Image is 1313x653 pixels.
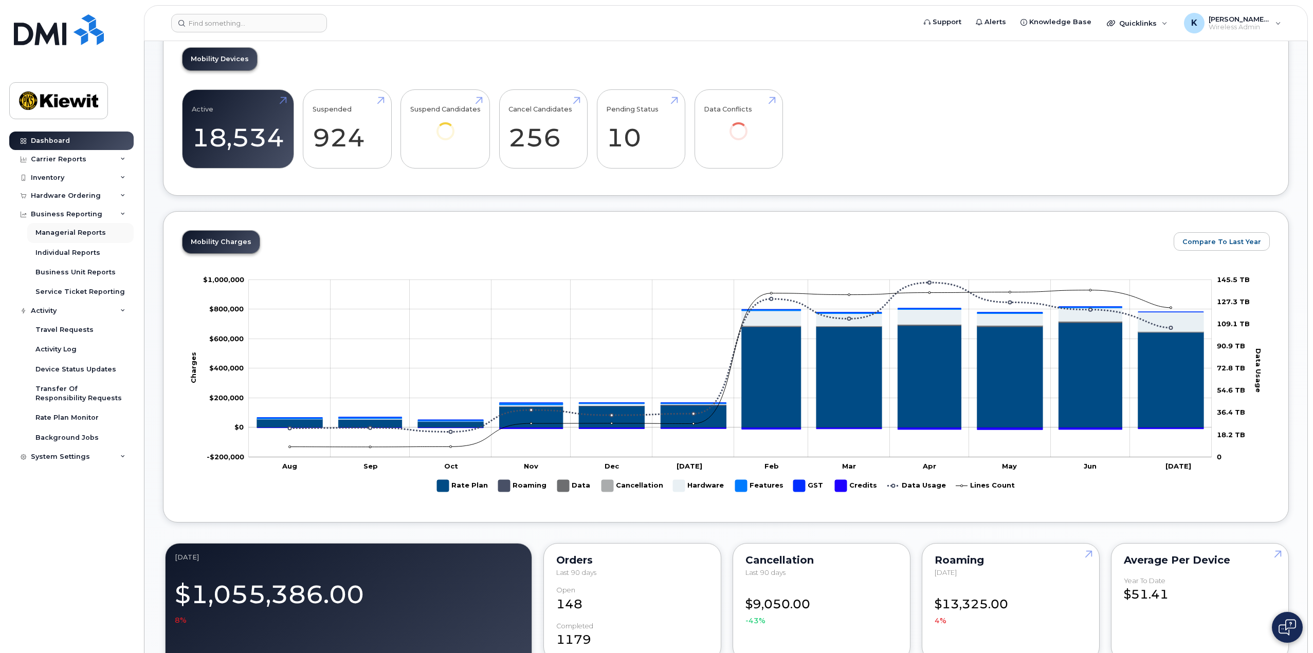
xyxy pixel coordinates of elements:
tspan: $400,000 [209,364,244,372]
a: Suspended 924 [313,95,382,163]
div: 148 [556,586,708,613]
g: Credits [257,428,1203,430]
tspan: 18.2 TB [1217,431,1245,439]
a: Pending Status 10 [606,95,676,163]
span: 4% [935,615,946,626]
g: $0 [209,305,244,313]
span: Alerts [984,17,1006,27]
tspan: 36.4 TB [1217,408,1245,416]
tspan: Nov [524,462,538,470]
a: Mobility Charges [183,231,260,253]
a: Data Conflicts [704,95,773,154]
div: $13,325.00 [935,586,1087,626]
tspan: 145.5 TB [1217,275,1250,284]
span: [DATE] [935,568,957,576]
a: Knowledge Base [1013,12,1099,32]
button: Compare To Last Year [1174,232,1270,251]
tspan: Apr [922,462,936,470]
div: completed [556,622,593,630]
tspan: $0 [234,423,244,431]
a: Active 18,534 [192,95,284,163]
span: Quicklinks [1119,19,1157,27]
span: Knowledge Base [1029,17,1091,27]
tspan: 0 [1217,453,1221,461]
div: Orders [556,556,708,564]
a: Suspend Candidates [410,95,481,154]
div: $9,050.00 [745,586,898,626]
tspan: Charges [189,352,197,383]
g: $0 [207,453,244,461]
tspan: Feb [764,462,779,470]
a: Support [917,12,969,32]
span: -43% [745,615,765,626]
g: Rate Plan [257,323,1203,427]
g: $0 [209,394,244,402]
input: Find something... [171,14,327,32]
img: Open chat [1279,619,1296,636]
div: Year to Date [1124,577,1165,585]
div: Quicklinks [1100,13,1175,33]
div: 1179 [556,622,708,649]
g: Legend [437,476,1015,496]
div: $1,055,386.00 [175,574,522,625]
g: Roaming [498,476,547,496]
tspan: Dec [605,462,619,470]
tspan: -$200,000 [207,453,244,461]
tspan: 90.9 TB [1217,342,1245,350]
tspan: 127.3 TB [1217,297,1250,306]
tspan: $1,000,000 [203,275,244,284]
span: K [1191,17,1197,29]
tspan: Mar [842,462,856,470]
g: Features [735,476,783,496]
div: Average per Device [1124,556,1276,564]
g: Chart [189,275,1263,496]
span: Compare To Last Year [1182,237,1261,247]
div: Open [556,586,575,594]
tspan: 54.6 TB [1217,386,1245,394]
tspan: Aug [282,462,297,470]
div: $51.41 [1124,577,1276,604]
tspan: $600,000 [209,334,244,343]
tspan: [DATE] [1165,462,1191,470]
tspan: May [1002,462,1017,470]
tspan: $800,000 [209,305,244,313]
g: Data Usage [887,476,946,496]
g: $0 [203,275,244,284]
g: GST [793,476,825,496]
div: Kirk.Skuletich [1177,13,1288,33]
span: Wireless Admin [1209,23,1270,31]
a: Cancel Candidates 256 [508,95,578,163]
g: Rate Plan [437,476,488,496]
tspan: $200,000 [209,394,244,402]
g: Data [557,476,591,496]
tspan: Sep [363,462,378,470]
a: Mobility Devices [183,48,257,70]
g: Credits [835,476,877,496]
span: Support [933,17,961,27]
span: 8% [175,615,187,625]
tspan: 109.1 TB [1217,320,1250,328]
span: Last 90 days [556,568,596,576]
div: July 2025 [175,553,522,561]
g: Cancellation [601,476,663,496]
div: Cancellation [745,556,898,564]
span: Last 90 days [745,568,786,576]
span: [PERSON_NAME].[PERSON_NAME] [1209,15,1270,23]
tspan: Data Usage [1254,348,1263,393]
g: $0 [209,364,244,372]
g: $0 [209,334,244,343]
tspan: [DATE] [677,462,702,470]
tspan: Jun [1084,462,1097,470]
tspan: 72.8 TB [1217,364,1245,372]
a: Alerts [969,12,1013,32]
tspan: Oct [444,462,458,470]
g: Hardware [673,476,725,496]
div: Roaming [935,556,1087,564]
g: Lines Count [956,476,1015,496]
